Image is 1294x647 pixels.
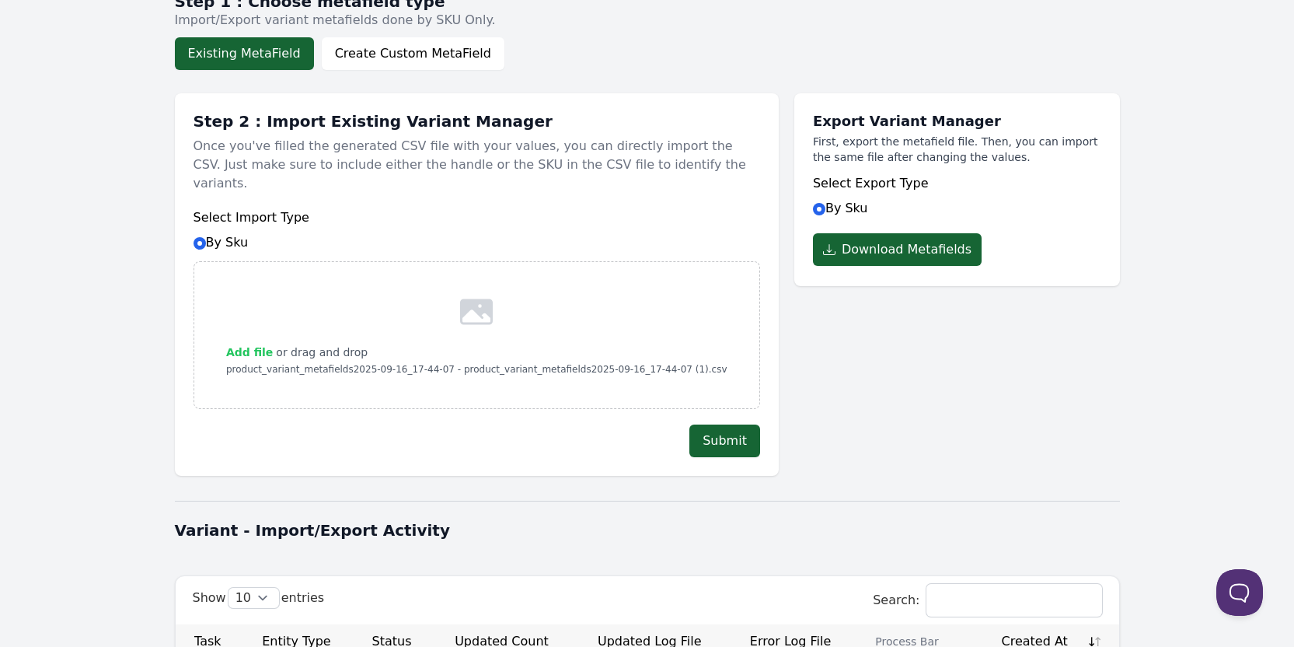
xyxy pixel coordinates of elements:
[873,593,1101,607] label: Search:
[194,112,760,131] h1: Step 2 : Import Existing Variant Manager
[813,233,982,266] button: Download Metafields
[813,174,1101,193] h6: Select Export Type
[813,174,1101,218] div: By Sku
[194,208,760,252] div: By Sku
[194,131,760,199] p: Once you've filled the generated CSV file with your values, you can directly import the CSV. Just...
[322,37,504,70] button: Create Custom MetaField
[689,425,760,457] button: Submit
[175,11,1120,30] p: Import/Export variant metafields done by SKU Only.
[226,346,273,358] span: Add file
[926,584,1102,617] input: Search:
[273,343,368,362] p: or drag and drop
[813,112,1101,131] h1: Export Variant Manager
[175,37,314,70] button: Existing MetaField
[193,590,325,605] label: Show entries
[175,519,1120,541] h1: Variant - Import/Export Activity
[813,134,1101,165] p: First, export the metafield file. Then, you can import the same file after changing the values.
[228,588,279,608] select: Showentries
[1216,569,1263,616] iframe: Toggle Customer Support
[194,208,760,227] h6: Select Import Type
[226,362,727,377] p: product_variant_metafields2025-09-16_17-44-07 - product_variant_metafields2025-09-16_17-44-07 (1)...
